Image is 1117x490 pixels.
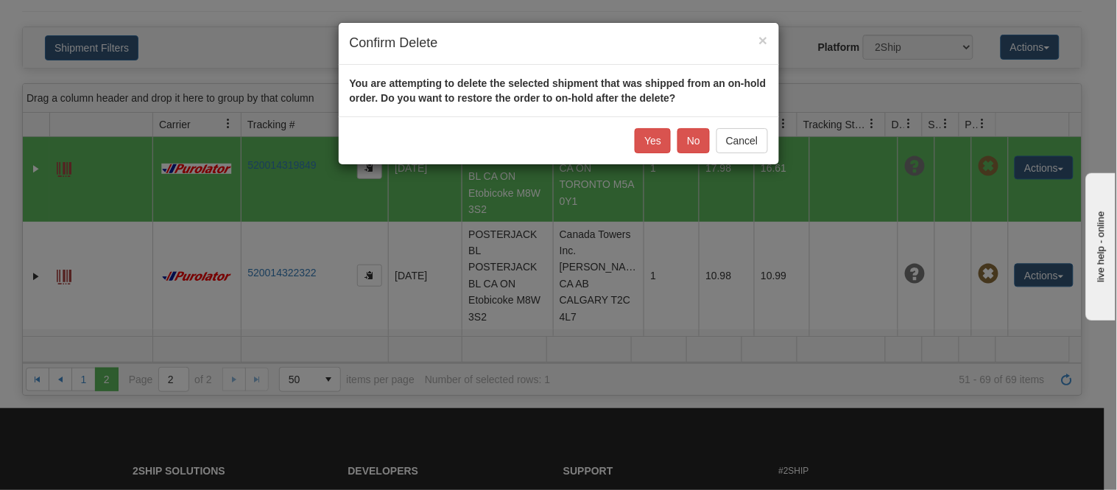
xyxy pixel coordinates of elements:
button: Yes [635,128,671,153]
button: Close [758,32,767,48]
h4: Confirm Delete [350,34,768,53]
iframe: chat widget [1083,169,1116,320]
div: live help - online [11,13,136,24]
button: Cancel [716,128,768,153]
strong: You are attempting to delete the selected shipment that was shipped from an on-hold order. Do you... [350,77,767,104]
button: No [677,128,710,153]
span: × [758,32,767,49]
